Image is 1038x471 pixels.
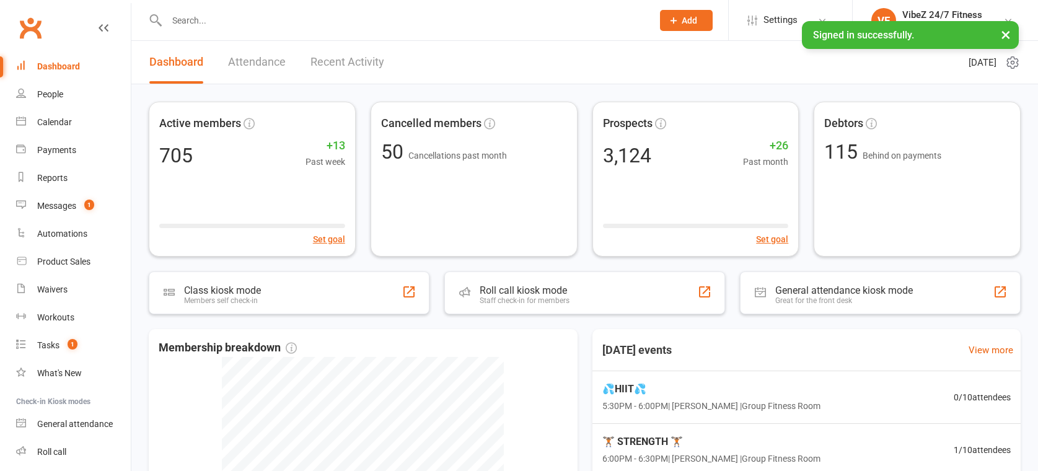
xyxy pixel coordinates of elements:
[15,12,46,43] a: Clubworx
[902,9,982,20] div: VibeZ 24/7 Fitness
[37,173,68,183] div: Reports
[68,339,77,350] span: 1
[863,151,941,161] span: Behind on payments
[381,115,482,133] span: Cancelled members
[163,12,644,29] input: Search...
[603,146,651,165] div: 3,124
[756,232,788,246] button: Set goal
[602,381,820,397] span: 💦HIIT💦
[775,284,913,296] div: General attendance kiosk mode
[480,296,570,305] div: Staff check-in for members
[682,15,697,25] span: Add
[16,332,131,359] a: Tasks 1
[602,434,820,450] span: 🏋🏽 STRENGTH 🏋🏽
[16,248,131,276] a: Product Sales
[149,41,203,84] a: Dashboard
[660,10,713,31] button: Add
[37,201,76,211] div: Messages
[16,192,131,220] a: Messages 1
[37,257,90,266] div: Product Sales
[37,368,82,378] div: What's New
[37,89,63,99] div: People
[969,343,1013,358] a: View more
[408,151,507,161] span: Cancellations past month
[775,296,913,305] div: Great for the front desk
[16,220,131,248] a: Automations
[480,284,570,296] div: Roll call kiosk mode
[969,55,996,70] span: [DATE]
[310,41,384,84] a: Recent Activity
[381,140,408,164] span: 50
[228,41,286,84] a: Attendance
[184,296,261,305] div: Members self check-in
[954,390,1011,404] span: 0 / 10 attendees
[16,164,131,192] a: Reports
[813,29,914,41] span: Signed in successfully.
[871,8,896,33] div: VF
[603,115,653,133] span: Prospects
[159,115,241,133] span: Active members
[592,339,682,361] h3: [DATE] events
[37,229,87,239] div: Automations
[995,21,1017,48] button: ×
[159,339,297,357] span: Membership breakdown
[763,6,798,34] span: Settings
[16,81,131,108] a: People
[16,359,131,387] a: What's New
[16,108,131,136] a: Calendar
[306,137,345,155] span: +13
[16,136,131,164] a: Payments
[16,53,131,81] a: Dashboard
[37,145,76,155] div: Payments
[37,340,59,350] div: Tasks
[743,137,788,155] span: +26
[602,399,820,413] span: 5:30PM - 6:00PM | [PERSON_NAME] | Group Fitness Room
[37,284,68,294] div: Waivers
[16,438,131,466] a: Roll call
[37,419,113,429] div: General attendance
[84,200,94,210] span: 1
[16,304,131,332] a: Workouts
[902,20,982,32] div: VibeZ 24/7 Fitness
[306,155,345,169] span: Past week
[184,284,261,296] div: Class kiosk mode
[313,232,345,246] button: Set goal
[16,410,131,438] a: General attendance kiosk mode
[743,155,788,169] span: Past month
[37,312,74,322] div: Workouts
[37,61,80,71] div: Dashboard
[824,115,863,133] span: Debtors
[159,146,193,165] div: 705
[16,276,131,304] a: Waivers
[37,447,66,457] div: Roll call
[602,452,820,465] span: 6:00PM - 6:30PM | [PERSON_NAME] | Group Fitness Room
[954,443,1011,457] span: 1 / 10 attendees
[37,117,72,127] div: Calendar
[824,140,863,164] span: 115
